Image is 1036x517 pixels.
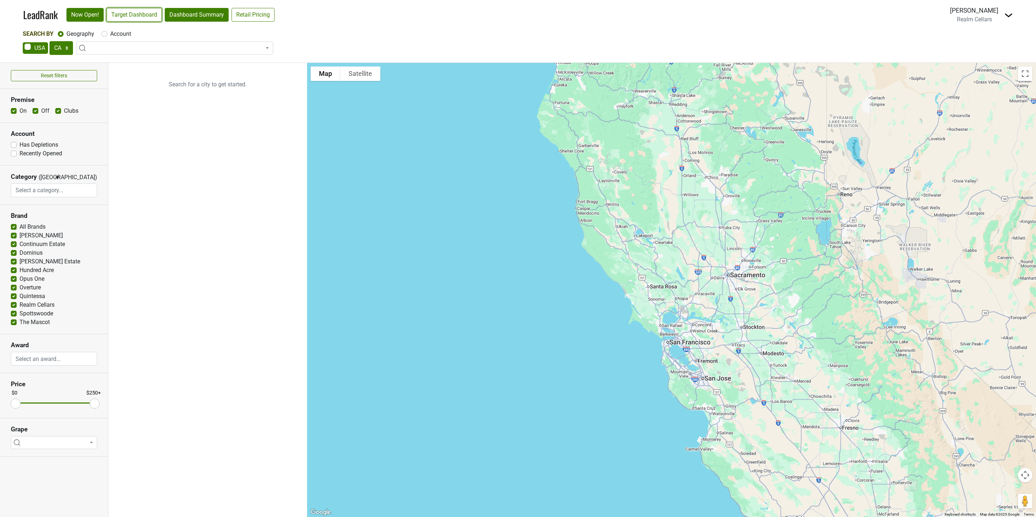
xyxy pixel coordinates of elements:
a: LeadRank [23,7,58,22]
a: Now Open! [66,8,104,22]
label: All Brands [20,223,46,231]
label: Spottswoode [20,309,53,318]
h3: Grape [11,426,97,433]
label: Continuum Estate [20,240,65,249]
label: Hundred Acre [20,266,54,275]
label: Realm Cellars [20,301,55,309]
label: Clubs [64,107,78,115]
p: Search for a city to get started. [108,63,307,106]
input: Select a category... [11,184,96,197]
button: Reset filters [11,70,97,81]
span: Map data ©2025 Google [980,512,1019,516]
button: Keyboard shortcuts [945,512,976,517]
a: Target Dashboard [107,8,162,22]
input: Select an award... [11,352,96,366]
button: Toggle fullscreen view [1018,66,1032,81]
h3: Brand [11,212,97,220]
label: Has Depletions [20,141,58,149]
button: Show street map [311,66,340,81]
img: Dropdown Menu [1004,11,1013,20]
label: [PERSON_NAME] Estate [20,257,80,266]
button: Show satellite imagery [340,66,380,81]
a: Open this area in Google Maps (opens a new window) [309,508,333,517]
span: ▼ [55,174,60,181]
h3: Account [11,130,97,138]
label: Recently Opened [20,149,62,158]
label: Opus One [20,275,44,283]
label: On [20,107,27,115]
label: Quintessa [20,292,45,301]
a: Retail Pricing [232,8,275,22]
label: The Mascot [20,318,50,327]
div: [PERSON_NAME] [950,6,998,15]
h3: Premise [11,96,97,104]
label: Geography [66,30,94,38]
label: [PERSON_NAME] [20,231,63,240]
label: Account [110,30,131,38]
h3: Award [11,341,97,349]
a: Dashboard Summary [165,8,229,22]
button: Drag Pegman onto the map to open Street View [1018,494,1032,508]
a: Terms [1024,512,1034,516]
span: Realm Cellars [957,16,992,23]
label: Dominus [20,249,43,257]
div: $0 [12,389,17,397]
div: $250+ [86,389,101,397]
label: Overture [20,283,41,292]
label: Off [41,107,49,115]
span: Search By [23,30,53,37]
img: Google [309,508,333,517]
h3: Price [11,380,97,388]
button: Map camera controls [1018,468,1032,482]
span: ([GEOGRAPHIC_DATA]) [39,173,53,184]
h3: Category [11,173,37,181]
